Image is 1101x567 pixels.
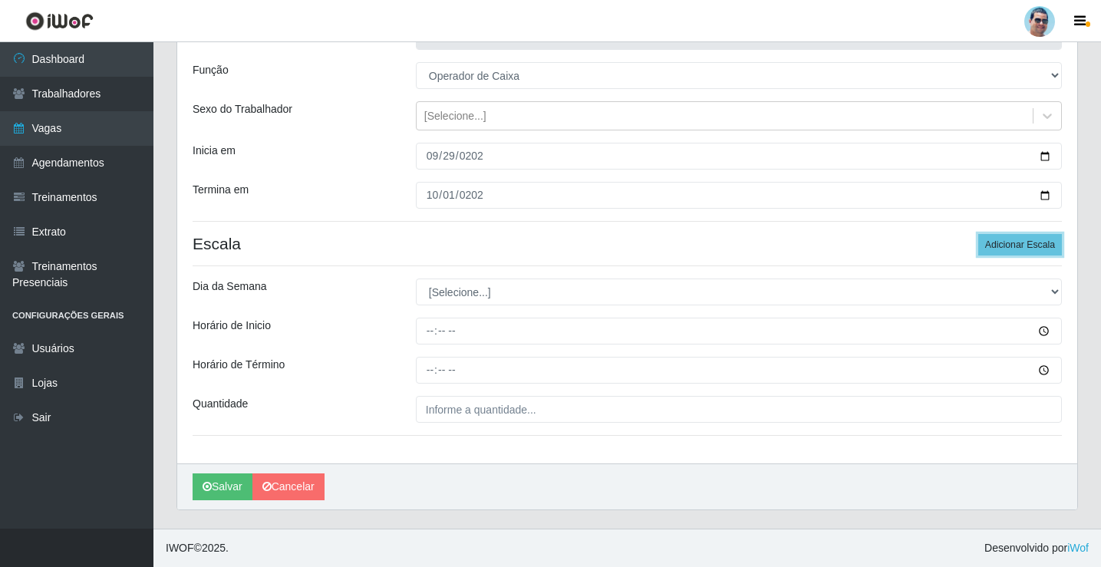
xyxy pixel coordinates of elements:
button: Adicionar Escala [978,234,1062,255]
label: Inicia em [193,143,236,159]
button: Salvar [193,473,252,500]
span: © 2025 . [166,540,229,556]
input: 00:00 [416,357,1062,384]
label: Função [193,62,229,78]
span: IWOF [166,542,194,554]
img: CoreUI Logo [25,12,94,31]
label: Sexo do Trabalhador [193,101,292,117]
label: Dia da Semana [193,279,267,295]
input: 00/00/0000 [416,182,1062,209]
input: Informe a quantidade... [416,396,1062,423]
a: iWof [1067,542,1089,554]
input: 00:00 [416,318,1062,344]
label: Termina em [193,182,249,198]
h4: Escala [193,234,1062,253]
span: Desenvolvido por [984,540,1089,556]
input: 00/00/0000 [416,143,1062,170]
label: Horário de Inicio [193,318,271,334]
label: Horário de Término [193,357,285,373]
label: Quantidade [193,396,248,412]
a: Cancelar [252,473,325,500]
div: [Selecione...] [424,108,486,124]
